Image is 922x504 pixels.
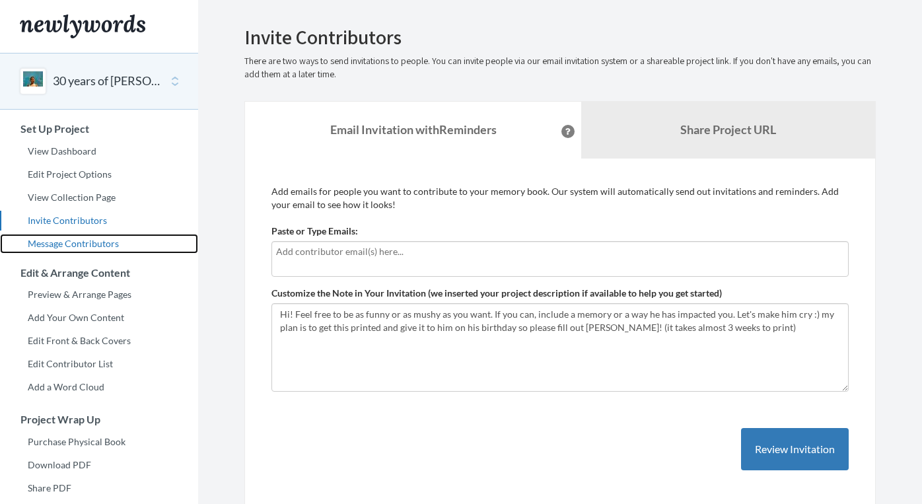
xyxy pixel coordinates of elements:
span: Support [28,9,75,21]
button: 30 years of [PERSON_NAME] [53,73,160,90]
label: Customize the Note in Your Invitation (we inserted your project description if available to help ... [271,287,722,300]
textarea: Hi! Feel free to be as funny or as mushy as you want. If you can, include a memory or a way he ha... [271,303,849,392]
img: Newlywords logo [20,15,145,38]
input: Add contributor email(s) here... [276,244,844,259]
b: Share Project URL [680,122,776,137]
h3: Edit & Arrange Content [1,267,198,279]
p: Add emails for people you want to contribute to your memory book. Our system will automatically s... [271,185,849,211]
p: There are two ways to send invitations to people. You can invite people via our email invitation ... [244,55,876,81]
h3: Set Up Project [1,123,198,135]
strong: Email Invitation with Reminders [330,122,497,137]
h2: Invite Contributors [244,26,876,48]
label: Paste or Type Emails: [271,225,358,238]
h3: Project Wrap Up [1,414,198,425]
button: Review Invitation [741,428,849,471]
